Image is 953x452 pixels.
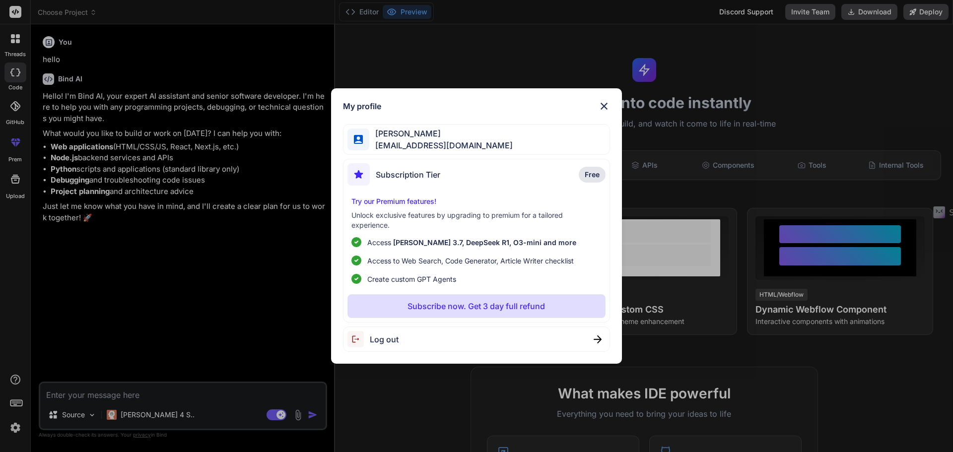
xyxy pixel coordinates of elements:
p: Subscribe now. Get 3 day full refund [408,300,545,312]
span: Create custom GPT Agents [367,274,456,284]
span: Subscription Tier [376,169,440,181]
img: logout [347,331,370,347]
p: Access [367,237,576,248]
img: subscription [347,163,370,186]
img: checklist [351,256,361,265]
span: [EMAIL_ADDRESS][DOMAIN_NAME] [369,139,513,151]
span: [PERSON_NAME] [369,128,513,139]
span: Access to Web Search, Code Generator, Article Writer checklist [367,256,574,266]
img: close [598,100,610,112]
img: profile [354,135,363,144]
p: Try our Premium features! [351,196,602,206]
span: Log out [370,333,399,345]
span: Free [585,170,600,180]
img: checklist [351,274,361,284]
p: Unlock exclusive features by upgrading to premium for a tailored experience. [351,210,602,230]
img: checklist [351,237,361,247]
button: Subscribe now. Get 3 day full refund [347,294,606,318]
img: close [594,335,602,343]
span: [PERSON_NAME] 3.7, DeepSeek R1, O3-mini and more [393,238,576,247]
h1: My profile [343,100,381,112]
